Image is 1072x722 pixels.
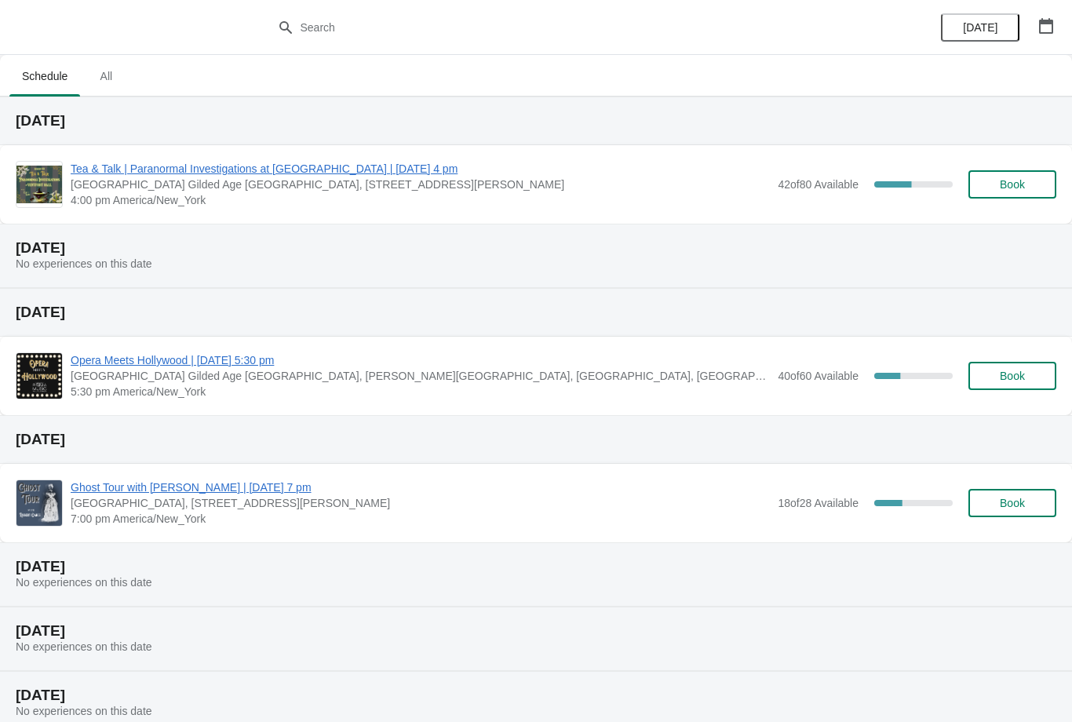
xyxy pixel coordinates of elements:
[16,166,62,204] img: Tea & Talk | Paranormal Investigations at Ventfort Hall | August 19 at 4 pm | Ventfort Hall Gilde...
[71,495,770,511] span: [GEOGRAPHIC_DATA], [STREET_ADDRESS][PERSON_NAME]
[968,170,1056,199] button: Book
[1000,178,1025,191] span: Book
[16,257,152,270] span: No experiences on this date
[71,161,770,177] span: Tea & Talk | Paranormal Investigations at [GEOGRAPHIC_DATA] | [DATE] 4 pm
[71,192,770,208] span: 4:00 pm America/New_York
[963,21,997,34] span: [DATE]
[71,368,770,384] span: [GEOGRAPHIC_DATA] Gilded Age [GEOGRAPHIC_DATA], [PERSON_NAME][GEOGRAPHIC_DATA], [GEOGRAPHIC_DATA]...
[16,559,1056,574] h2: [DATE]
[86,62,126,90] span: All
[1000,497,1025,509] span: Book
[16,640,152,653] span: No experiences on this date
[16,687,1056,703] h2: [DATE]
[16,480,62,526] img: Ghost Tour with Robert Oakes | Friday, August 22 at 7 pm | Ventfort Hall, 104 Walker St., Lenox, ...
[9,62,80,90] span: Schedule
[16,113,1056,129] h2: [DATE]
[71,352,770,368] span: Opera Meets Hollywood | [DATE] 5:30 pm
[16,304,1056,320] h2: [DATE]
[71,480,770,495] span: Ghost Tour with [PERSON_NAME] | [DATE] 7 pm
[16,705,152,717] span: No experiences on this date
[71,177,770,192] span: [GEOGRAPHIC_DATA] Gilded Age [GEOGRAPHIC_DATA], [STREET_ADDRESS][PERSON_NAME]
[1000,370,1025,382] span: Book
[968,362,1056,390] button: Book
[941,13,1019,42] button: [DATE]
[300,13,804,42] input: Search
[16,623,1056,639] h2: [DATE]
[16,240,1056,256] h2: [DATE]
[968,489,1056,517] button: Book
[778,370,859,382] span: 40 of 60 Available
[16,353,62,399] img: Opera Meets Hollywood | Thursday, August 21 at 5:30 pm | Ventfort Hall Gilded Age Mansion & Museu...
[71,511,770,527] span: 7:00 pm America/New_York
[71,384,770,399] span: 5:30 pm America/New_York
[16,432,1056,447] h2: [DATE]
[778,178,859,191] span: 42 of 80 Available
[16,576,152,589] span: No experiences on this date
[778,497,859,509] span: 18 of 28 Available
